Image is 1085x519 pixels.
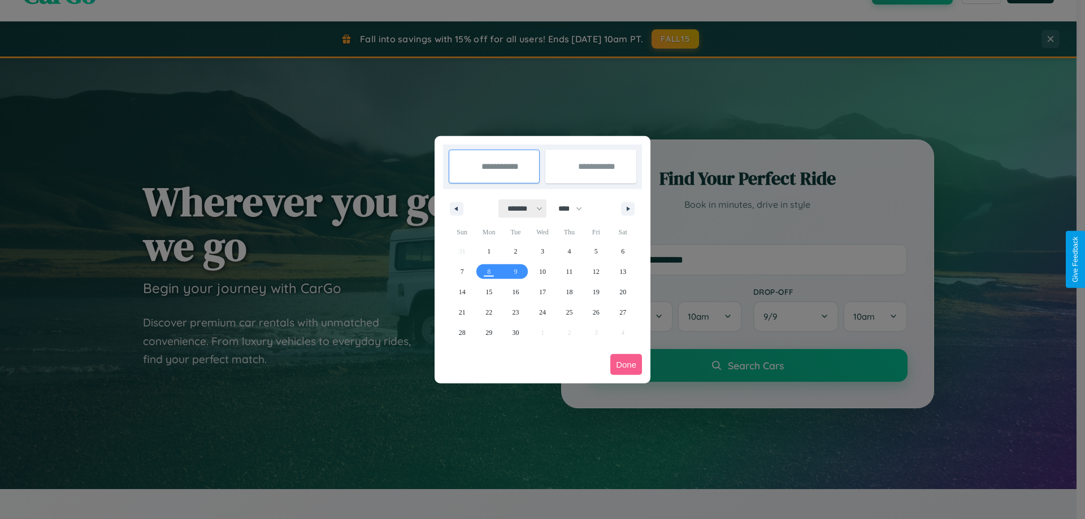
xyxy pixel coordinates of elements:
[475,302,502,322] button: 22
[556,223,583,241] span: Thu
[583,241,609,261] button: 5
[475,261,502,282] button: 8
[502,223,529,241] span: Tue
[583,223,609,241] span: Fri
[449,322,475,343] button: 28
[502,302,529,322] button: 23
[459,302,466,322] span: 21
[459,282,466,302] span: 14
[514,241,518,261] span: 2
[459,322,466,343] span: 28
[529,282,555,302] button: 17
[556,282,583,302] button: 18
[541,241,544,261] span: 3
[485,282,492,302] span: 15
[529,261,555,282] button: 10
[449,261,475,282] button: 7
[610,261,636,282] button: 13
[566,282,572,302] span: 18
[593,302,600,322] span: 26
[502,322,529,343] button: 30
[610,282,636,302] button: 20
[610,302,636,322] button: 27
[513,322,519,343] span: 30
[566,261,573,282] span: 11
[475,322,502,343] button: 29
[513,302,519,322] span: 23
[593,261,600,282] span: 12
[556,261,583,282] button: 11
[583,302,609,322] button: 26
[594,241,598,261] span: 5
[619,282,626,302] span: 20
[556,302,583,322] button: 25
[529,223,555,241] span: Wed
[461,261,464,282] span: 7
[583,282,609,302] button: 19
[610,223,636,241] span: Sat
[593,282,600,302] span: 19
[487,241,491,261] span: 1
[449,282,475,302] button: 14
[619,261,626,282] span: 13
[502,241,529,261] button: 2
[539,261,546,282] span: 10
[475,241,502,261] button: 1
[449,302,475,322] button: 21
[502,261,529,282] button: 9
[621,241,624,261] span: 6
[449,223,475,241] span: Sun
[566,302,572,322] span: 25
[485,302,492,322] span: 22
[475,282,502,302] button: 15
[556,241,583,261] button: 4
[502,282,529,302] button: 16
[583,261,609,282] button: 12
[539,282,546,302] span: 17
[619,302,626,322] span: 27
[1071,237,1079,282] div: Give Feedback
[529,241,555,261] button: 3
[485,322,492,343] span: 29
[610,241,636,261] button: 6
[529,302,555,322] button: 24
[514,261,518,282] span: 9
[567,241,571,261] span: 4
[513,282,519,302] span: 16
[487,261,491,282] span: 8
[610,354,642,375] button: Done
[539,302,546,322] span: 24
[475,223,502,241] span: Mon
